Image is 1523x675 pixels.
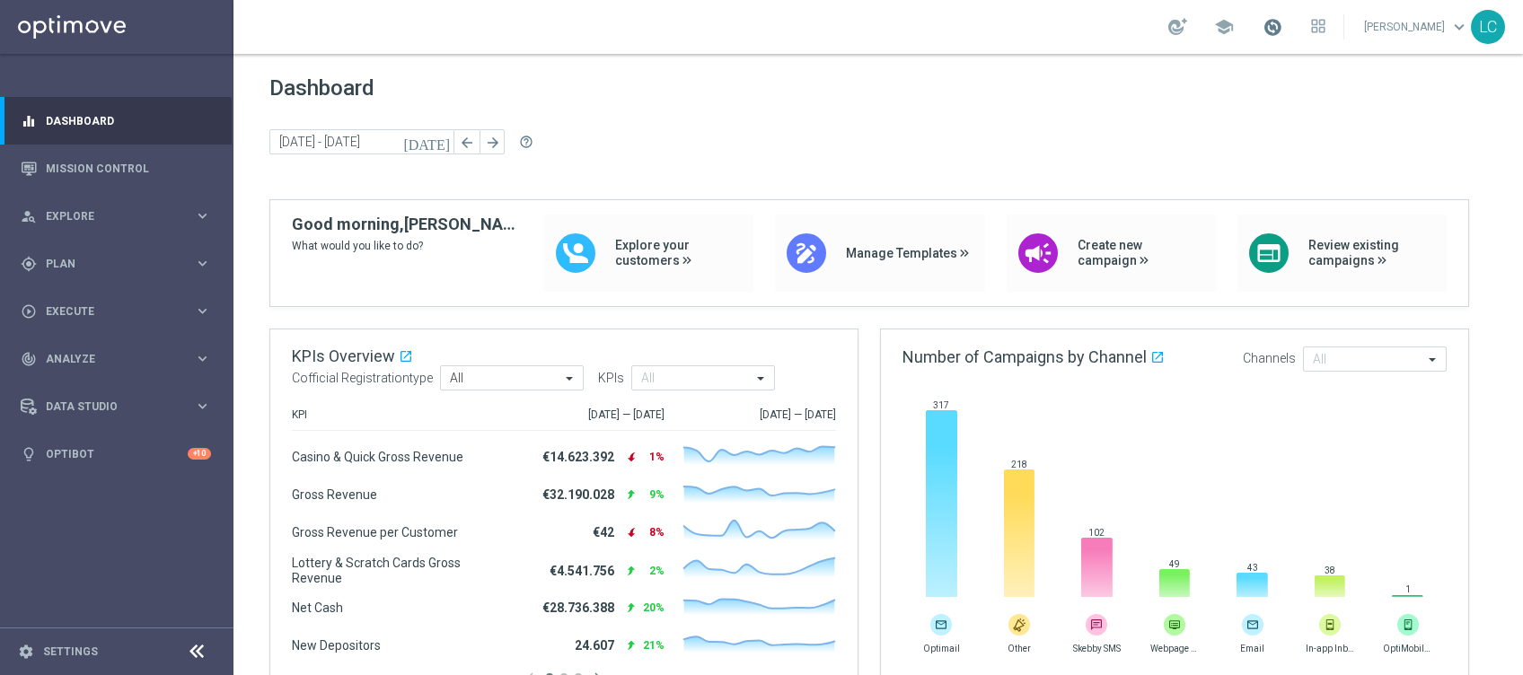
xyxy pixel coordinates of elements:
a: Dashboard [46,97,211,145]
i: keyboard_arrow_right [194,302,211,320]
button: person_search Explore keyboard_arrow_right [20,209,212,224]
div: Optibot [21,430,211,478]
button: gps_fixed Plan keyboard_arrow_right [20,257,212,271]
i: keyboard_arrow_right [194,255,211,272]
span: school [1214,17,1234,37]
i: keyboard_arrow_right [194,350,211,367]
span: Data Studio [46,401,194,412]
i: keyboard_arrow_right [194,207,211,224]
div: Plan [21,256,194,272]
span: Execute [46,306,194,317]
button: equalizer Dashboard [20,114,212,128]
div: +10 [188,448,211,460]
span: Analyze [46,354,194,364]
i: play_circle_outline [21,303,37,320]
span: keyboard_arrow_down [1449,17,1469,37]
button: play_circle_outline Execute keyboard_arrow_right [20,304,212,319]
i: track_changes [21,351,37,367]
i: keyboard_arrow_right [194,398,211,415]
div: Explore [21,208,194,224]
i: gps_fixed [21,256,37,272]
i: person_search [21,208,37,224]
i: settings [18,644,34,660]
button: lightbulb Optibot +10 [20,447,212,461]
div: Execute [21,303,194,320]
div: LC [1471,10,1505,44]
div: Dashboard [21,97,211,145]
a: Settings [43,646,98,657]
a: Mission Control [46,145,211,192]
button: Mission Control [20,162,212,176]
span: Explore [46,211,194,222]
i: equalizer [21,113,37,129]
a: Optibot [46,430,188,478]
i: lightbulb [21,446,37,462]
span: Plan [46,259,194,269]
button: Data Studio keyboard_arrow_right [20,399,212,414]
div: Data Studio [21,399,194,415]
a: [PERSON_NAME]keyboard_arrow_down [1362,13,1471,40]
div: Analyze [21,351,194,367]
button: track_changes Analyze keyboard_arrow_right [20,352,212,366]
div: Mission Control [21,145,211,192]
